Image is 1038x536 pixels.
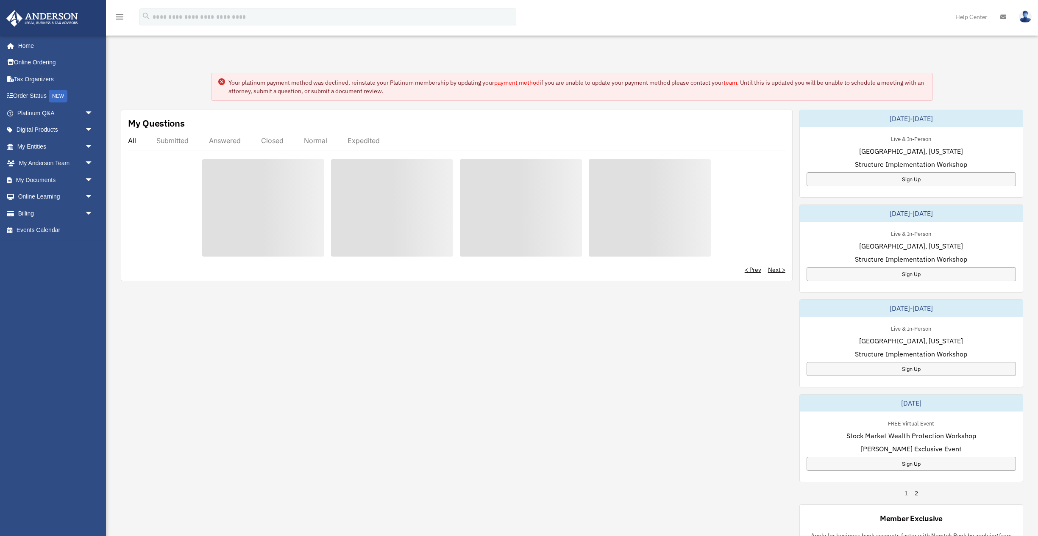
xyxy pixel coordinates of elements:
[6,54,106,71] a: Online Ordering
[800,110,1023,127] div: [DATE]-[DATE]
[807,267,1016,281] a: Sign Up
[85,171,102,189] span: arrow_drop_down
[128,136,136,145] div: All
[6,88,106,105] a: Order StatusNEW
[304,136,327,145] div: Normal
[855,349,967,359] span: Structure Implementation Workshop
[228,78,926,95] div: Your platinum payment method was declined, reinstate your Platinum membership by updating your if...
[85,205,102,222] span: arrow_drop_down
[859,336,963,346] span: [GEOGRAPHIC_DATA], [US_STATE]
[114,15,125,22] a: menu
[6,205,106,222] a: Billingarrow_drop_down
[768,265,785,274] a: Next >
[209,136,241,145] div: Answered
[4,10,81,27] img: Anderson Advisors Platinum Portal
[261,136,284,145] div: Closed
[6,188,106,205] a: Online Learningarrow_drop_down
[6,171,106,188] a: My Documentsarrow_drop_down
[884,134,938,143] div: Live & In-Person
[855,159,967,169] span: Structure Implementation Workshop
[880,513,943,524] div: Member Exclusive
[6,71,106,88] a: Tax Organizers
[128,117,185,130] div: My Questions
[807,457,1016,471] a: Sign Up
[85,188,102,206] span: arrow_drop_down
[745,265,761,274] a: < Prev
[85,138,102,155] span: arrow_drop_down
[156,136,189,145] div: Submitted
[6,105,106,122] a: Platinum Q&Aarrow_drop_down
[494,79,540,86] a: payment method
[807,362,1016,376] a: Sign Up
[6,222,106,239] a: Events Calendar
[800,205,1023,222] div: [DATE]-[DATE]
[85,122,102,139] span: arrow_drop_down
[800,300,1023,317] div: [DATE]-[DATE]
[114,12,125,22] i: menu
[846,431,976,441] span: Stock Market Wealth Protection Workshop
[884,229,938,238] div: Live & In-Person
[6,155,106,172] a: My Anderson Teamarrow_drop_down
[807,172,1016,186] a: Sign Up
[85,105,102,122] span: arrow_drop_down
[881,418,941,427] div: FREE Virtual Event
[85,155,102,172] span: arrow_drop_down
[6,138,106,155] a: My Entitiesarrow_drop_down
[915,489,918,497] a: 2
[6,122,106,138] a: Digital Productsarrow_drop_down
[142,11,151,21] i: search
[800,395,1023,412] div: [DATE]
[859,241,963,251] span: [GEOGRAPHIC_DATA], [US_STATE]
[348,136,380,145] div: Expedited
[859,146,963,156] span: [GEOGRAPHIC_DATA], [US_STATE]
[855,254,967,264] span: Structure Implementation Workshop
[6,37,102,54] a: Home
[1019,11,1032,23] img: User Pic
[49,90,67,102] div: NEW
[724,79,737,86] a: team
[861,444,962,454] span: [PERSON_NAME] Exclusive Event
[884,323,938,332] div: Live & In-Person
